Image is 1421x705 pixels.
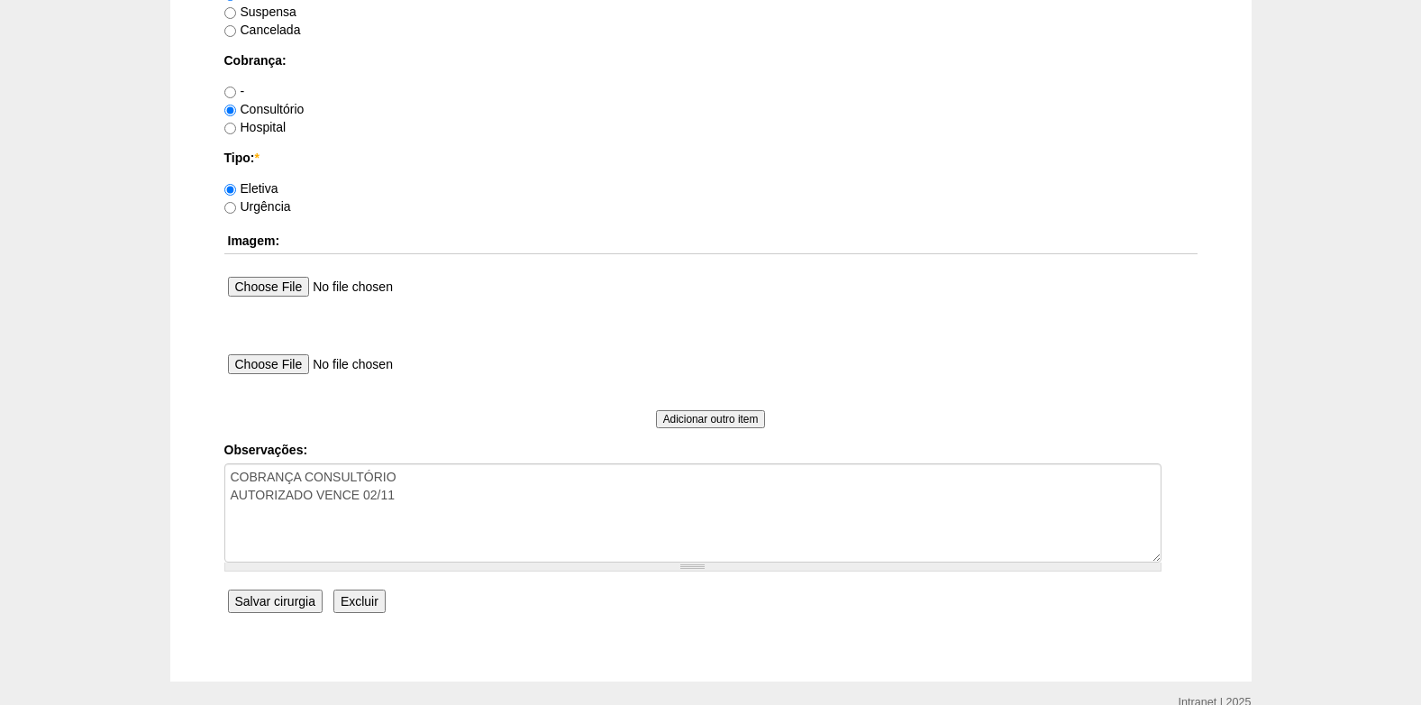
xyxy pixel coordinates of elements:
input: Hospital [224,123,236,134]
label: Cobrança: [224,51,1198,69]
label: Cancelada [224,23,301,37]
label: Eletiva [224,181,278,196]
label: Tipo: [224,149,1198,167]
span: Este campo é obrigatório. [254,151,259,165]
th: Imagem: [224,228,1198,254]
input: Urgência [224,202,236,214]
label: Hospital [224,120,287,134]
textarea: COBRANÇA CONSULTÓRIO AUTORIZADO VENCE 04/09 REVALIDAR [224,463,1161,563]
label: - [224,84,245,98]
label: Consultório [224,102,305,116]
input: Excluir [333,590,386,613]
input: Adicionar outro item [656,410,766,428]
label: Urgência [224,199,291,214]
input: Suspensa [224,7,236,19]
input: Cancelada [224,25,236,37]
input: - [224,87,236,98]
input: Consultório [224,105,236,116]
input: Salvar cirurgia [228,590,323,613]
label: Suspensa [224,5,296,19]
input: Eletiva [224,184,236,196]
label: Observações: [224,441,1198,459]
